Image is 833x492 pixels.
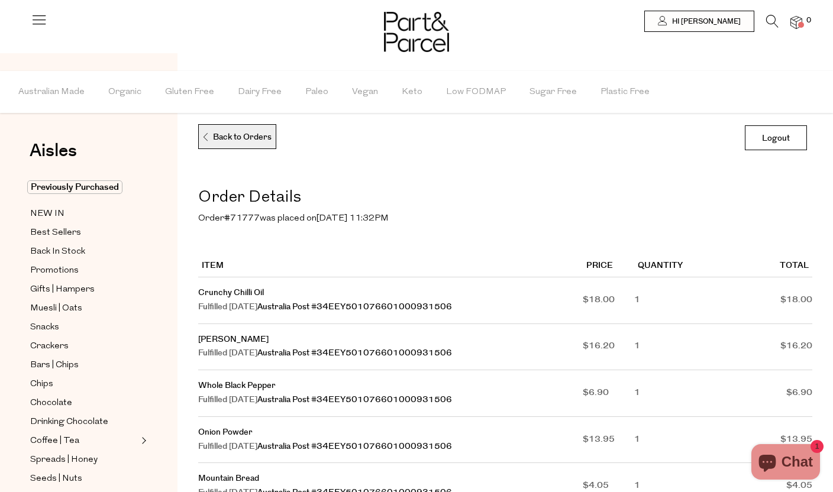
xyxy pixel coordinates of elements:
a: Best Sellers [30,225,138,240]
td: $13.95 [713,417,812,464]
span: Keto [402,72,422,113]
a: Bars | Chips [30,358,138,373]
a: 0 [790,16,802,28]
div: Fulfilled [DATE] [198,393,583,407]
a: Previously Purchased [30,180,138,195]
h2: Order Details [198,184,812,212]
a: Australia Post #34EEY501076601000931506 [257,441,452,452]
span: Paleo [305,72,328,113]
span: Dairy Free [238,72,282,113]
p: Order was placed on [198,212,812,226]
button: Expand/Collapse Coffee | Tea [138,433,147,448]
span: Gluten Free [165,72,214,113]
td: 1 [634,324,713,371]
a: Spreads | Honey [30,452,138,467]
span: 0 [803,15,814,26]
td: $16.20 [713,324,812,371]
inbox-online-store-chat: Shopify online store chat [748,444,824,483]
span: Snacks [30,321,59,335]
mark: [DATE] 11:32PM [317,214,389,223]
span: NEW IN [30,207,64,221]
a: Australia Post #34EEY501076601000931506 [257,394,452,406]
a: Logout [745,125,807,150]
span: Spreads | Honey [30,453,98,467]
a: Snacks [30,320,138,335]
p: Back to Orders [202,125,272,150]
a: Australia Post #34EEY501076601000931506 [257,301,452,313]
div: Fulfilled [DATE] [198,300,583,315]
div: Fulfilled [DATE] [198,347,583,361]
a: Whole Black Pepper [198,380,276,391]
td: 1 [634,370,713,417]
a: Mountain Bread [198,472,259,484]
span: Bars | Chips [30,358,79,373]
a: Back In Stock [30,244,138,259]
th: Price [583,255,634,277]
td: $13.95 [583,417,634,464]
td: $18.00 [583,277,634,324]
a: Coffee | Tea [30,433,138,448]
td: $6.90 [583,370,634,417]
td: 1 [634,277,713,324]
a: Chocolate [30,396,138,410]
a: Crackers [30,339,138,354]
span: Back In Stock [30,245,85,259]
div: Fulfilled [DATE] [198,440,583,454]
a: Gifts | Hampers [30,282,138,297]
span: Muesli | Oats [30,302,82,316]
th: Item [198,255,583,277]
span: Seeds | Nuts [30,472,82,486]
span: Gifts | Hampers [30,283,95,297]
span: Crackers [30,339,69,354]
mark: #71777 [224,214,260,223]
a: Drinking Chocolate [30,415,138,429]
a: Chips [30,377,138,391]
a: NEW IN [30,206,138,221]
a: Australia Post #34EEY501076601000931506 [257,347,452,359]
span: Hi [PERSON_NAME] [669,17,741,27]
span: Australian Made [18,72,85,113]
td: $6.90 [713,370,812,417]
th: Total [713,255,812,277]
span: Drinking Chocolate [30,415,108,429]
span: Plastic Free [600,72,650,113]
img: Part&Parcel [384,12,449,52]
span: Best Sellers [30,226,81,240]
a: Muesli | Oats [30,301,138,316]
a: Crunchy Chilli Oil [198,287,264,299]
a: Onion Powder [198,426,253,438]
a: Promotions [30,263,138,278]
a: [PERSON_NAME] [198,334,269,345]
td: $16.20 [583,324,634,371]
span: Coffee | Tea [30,434,79,448]
span: Chips [30,377,53,391]
th: Quantity [634,255,713,277]
span: Vegan [352,72,378,113]
span: Previously Purchased [27,180,122,194]
td: $18.00 [713,277,812,324]
span: Low FODMAP [446,72,506,113]
a: Hi [PERSON_NAME] [644,11,754,32]
span: Sugar Free [529,72,577,113]
td: 1 [634,417,713,464]
a: Back to Orders [198,124,276,149]
span: Organic [108,72,141,113]
span: Promotions [30,264,79,278]
span: Chocolate [30,396,72,410]
a: Aisles [30,142,77,171]
span: Aisles [30,138,77,164]
a: Seeds | Nuts [30,471,138,486]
